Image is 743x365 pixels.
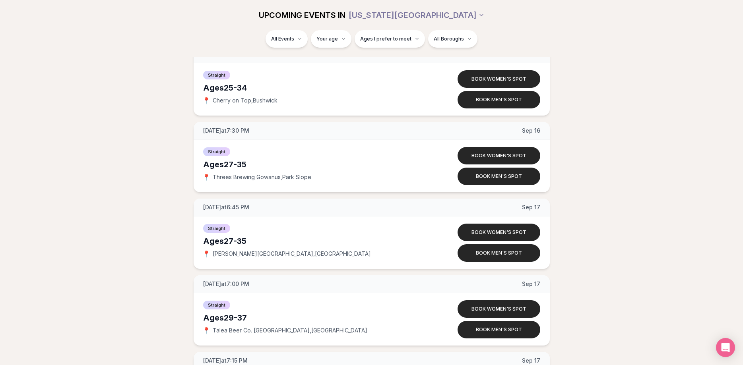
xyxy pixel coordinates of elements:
span: 📍 [203,327,210,334]
span: Straight [203,301,230,309]
button: Book women's spot [458,224,540,241]
button: Book women's spot [458,147,540,164]
span: Sep 17 [522,357,540,365]
button: All Boroughs [428,30,477,48]
button: Book women's spot [458,300,540,318]
span: [PERSON_NAME][GEOGRAPHIC_DATA] , [GEOGRAPHIC_DATA] [213,250,371,258]
button: Ages I prefer to meet [355,30,425,48]
button: All Events [266,30,308,48]
div: Ages 27-35 [203,159,427,170]
div: Open Intercom Messenger [716,338,735,357]
span: Your age [316,36,338,42]
button: Book men's spot [458,91,540,108]
span: Sep 16 [522,127,540,135]
span: Straight [203,224,230,233]
span: UPCOMING EVENTS IN [259,10,345,21]
div: Ages 25-34 [203,82,427,93]
span: 📍 [203,97,210,104]
span: 📍 [203,174,210,180]
span: Ages I prefer to meet [360,36,411,42]
span: Talea Beer Co. [GEOGRAPHIC_DATA] , [GEOGRAPHIC_DATA] [213,326,367,334]
span: [DATE] at 6:45 PM [203,203,249,211]
button: Your age [311,30,351,48]
span: [DATE] at 7:00 PM [203,280,249,288]
span: Sep 17 [522,280,540,288]
span: 📍 [203,251,210,257]
button: Book men's spot [458,168,540,185]
span: Straight [203,71,230,79]
div: Ages 29-37 [203,312,427,323]
button: Book men's spot [458,321,540,338]
button: [US_STATE][GEOGRAPHIC_DATA] [349,6,485,24]
span: All Boroughs [434,36,464,42]
button: Book men's spot [458,244,540,262]
span: [DATE] at 7:15 PM [203,357,248,365]
span: Sep 17 [522,203,540,211]
button: Book women's spot [458,70,540,88]
div: Ages 27-35 [203,236,427,247]
span: All Events [271,36,294,42]
span: Straight [203,147,230,156]
span: [DATE] at 7:30 PM [203,127,249,135]
span: Threes Brewing Gowanus , Park Slope [213,173,311,181]
span: Cherry on Top , Bushwick [213,97,277,104]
